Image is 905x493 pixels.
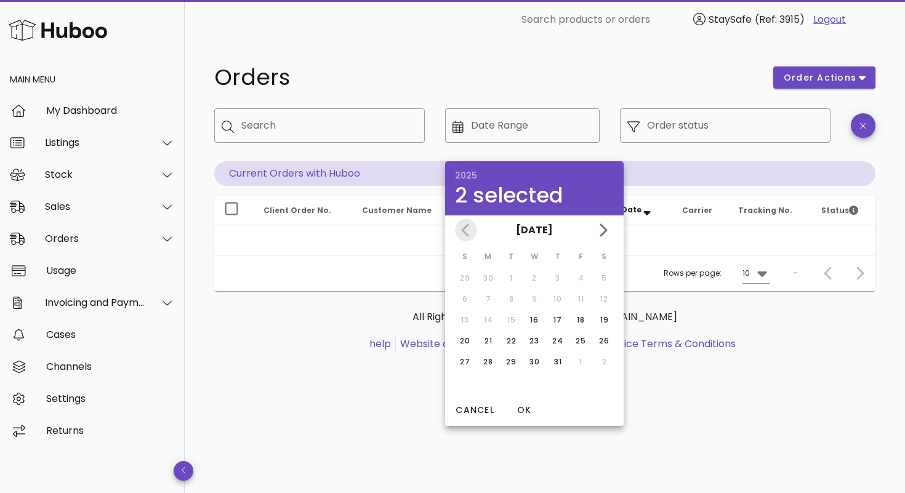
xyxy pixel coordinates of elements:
[254,196,352,225] th: Client Order No.
[501,352,521,372] button: 29
[664,255,770,291] div: Rows per page:
[362,205,432,215] span: Customer Name
[547,246,569,267] th: T
[45,169,145,180] div: Stock
[548,315,568,326] div: 17
[45,137,145,148] div: Listings
[523,246,545,267] th: W
[773,66,875,89] button: order actions
[813,12,846,27] a: Logout
[477,246,499,267] th: M
[548,356,568,367] div: 31
[783,71,857,84] span: order actions
[603,337,736,351] a: Service Terms & Conditions
[709,12,752,26] span: StaySafe
[672,196,728,225] th: Carrier
[46,265,175,276] div: Usage
[9,17,107,43] img: Huboo Logo
[214,66,758,89] h1: Orders
[478,356,498,367] div: 28
[501,335,521,347] div: 22
[548,310,568,330] button: 17
[570,246,592,267] th: F
[525,310,544,330] button: 16
[728,196,811,225] th: Tracking No.
[548,335,568,347] div: 24
[593,246,615,267] th: S
[46,105,175,116] div: My Dashboard
[571,331,590,351] button: 25
[682,205,712,215] span: Carrier
[594,315,614,326] div: 19
[224,310,866,324] p: All Rights Reserved. Copyright 2025 - [DOMAIN_NAME]
[214,161,875,186] p: Current Orders with Huboo
[501,331,521,351] button: 22
[594,331,614,351] button: 26
[455,171,614,180] div: 2025
[478,335,498,347] div: 21
[46,361,175,372] div: Channels
[454,246,476,267] th: S
[455,185,614,206] div: 2 selected
[352,196,452,225] th: Customer Name
[594,335,614,347] div: 26
[742,263,770,283] div: 10Rows per page:
[45,297,145,308] div: Invoicing and Payments
[525,335,544,347] div: 23
[396,337,736,351] li: and
[45,233,145,244] div: Orders
[571,310,590,330] button: 18
[793,268,798,279] div: –
[571,335,590,347] div: 25
[742,268,750,279] div: 10
[525,331,544,351] button: 23
[478,352,498,372] button: 28
[571,315,590,326] div: 18
[455,331,475,351] button: 20
[369,337,391,351] a: help
[46,425,175,436] div: Returns
[45,201,145,212] div: Sales
[811,196,875,225] th: Status
[455,335,475,347] div: 20
[548,331,568,351] button: 24
[400,337,584,351] a: Website and Dashboard Terms of Use
[501,356,521,367] div: 29
[46,329,175,340] div: Cases
[525,356,544,367] div: 30
[504,399,544,421] button: OK
[738,205,792,215] span: Tracking No.
[450,399,499,421] button: Cancel
[478,331,498,351] button: 21
[585,196,672,225] th: Order Date: Sorted descending. Activate to remove sorting.
[500,246,522,267] th: T
[455,404,494,417] span: Cancel
[511,218,558,242] button: [DATE]
[592,219,614,241] button: Next month
[525,352,544,372] button: 30
[525,315,544,326] div: 16
[455,356,475,367] div: 27
[263,205,331,215] span: Client Order No.
[46,393,175,404] div: Settings
[594,310,614,330] button: 19
[821,205,858,215] span: Status
[755,12,805,26] span: (Ref: 3915)
[455,352,475,372] button: 27
[548,352,568,372] button: 31
[214,225,875,255] td: No data available
[509,404,539,417] span: OK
